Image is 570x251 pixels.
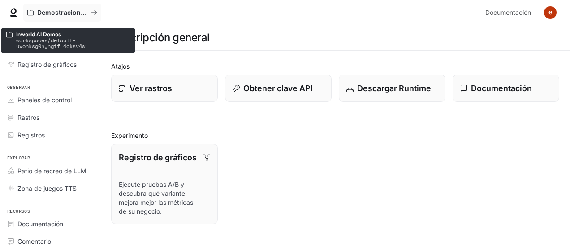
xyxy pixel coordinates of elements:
a: Comentario [4,233,96,249]
button: Todos los espacios de trabajo [23,4,101,22]
a: Registro de gráficos [4,57,96,72]
font: Registro de gráficos [119,153,197,162]
a: Zona de juegos TTS [4,181,96,196]
a: Patio de recreo de LLM [4,163,96,179]
p: workspaces/default-uvohksg0nyngtf_4oksv4w [16,37,130,49]
a: Descargar Runtime [339,75,445,102]
a: Documentación [453,75,559,102]
a: Ver rastros [111,75,218,102]
a: Rastros [4,110,96,125]
button: Avatar de usuario [541,4,559,22]
a: Registros [4,127,96,143]
font: Demostraciones de IA en el mundo [37,9,146,16]
font: Obtener clave API [243,84,313,93]
font: Recursos [7,208,30,214]
a: Documentación [482,4,538,22]
font: Rastros [17,114,39,121]
font: Atajos [111,62,130,70]
font: Patio de recreo de LLM [17,167,86,175]
font: Explorar [7,155,30,161]
img: Avatar de usuario [544,6,557,19]
font: Ejecute pruebas A/B y descubra qué variante mejora mejor las métricas de su negocio. [119,181,193,215]
font: Descargar Runtime [357,84,431,93]
p: Inworld AI Demos [16,31,130,37]
font: Zona de juegos TTS [17,185,77,192]
a: Documentación [4,216,96,232]
font: Registros [17,131,45,139]
a: Paneles de control [4,92,96,108]
font: Descripción general [111,31,210,44]
font: Observar [7,84,30,90]
font: Documentación [17,220,63,228]
font: Experimento [111,132,148,139]
a: Registro de gráficosEjecute pruebas A/B y descubra qué variante mejora mejor las métricas de su n... [111,144,218,224]
font: Paneles de control [17,96,72,104]
font: Ver rastros [130,84,172,93]
button: Obtener clave API [225,75,332,102]
font: Comentario [17,238,51,245]
font: Documentación [471,84,532,93]
font: Documentación [485,9,531,16]
font: Registro de gráficos [17,61,77,68]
